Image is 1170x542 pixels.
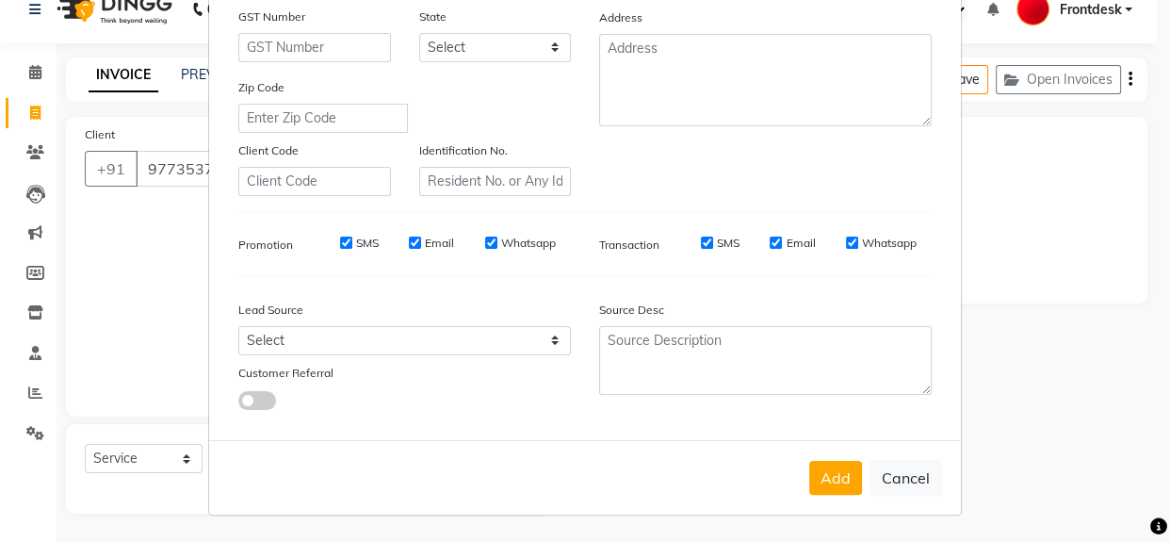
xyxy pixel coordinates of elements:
[425,235,454,252] label: Email
[238,167,391,196] input: Client Code
[419,8,447,25] label: State
[238,365,333,382] label: Customer Referral
[238,237,293,254] label: Promotion
[717,235,739,252] label: SMS
[356,235,379,252] label: SMS
[862,235,917,252] label: Whatsapp
[869,460,942,496] button: Cancel
[599,9,642,26] label: Address
[238,8,305,25] label: GST Number
[419,142,508,159] label: Identification No.
[809,461,862,495] button: Add
[786,235,815,252] label: Email
[599,302,664,319] label: Source Desc
[501,235,556,252] label: Whatsapp
[238,142,299,159] label: Client Code
[238,33,391,62] input: GST Number
[238,302,303,319] label: Lead Source
[238,104,408,133] input: Enter Zip Code
[419,167,572,196] input: Resident No. or Any Id
[599,237,659,254] label: Transaction
[238,79,284,96] label: Zip Code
